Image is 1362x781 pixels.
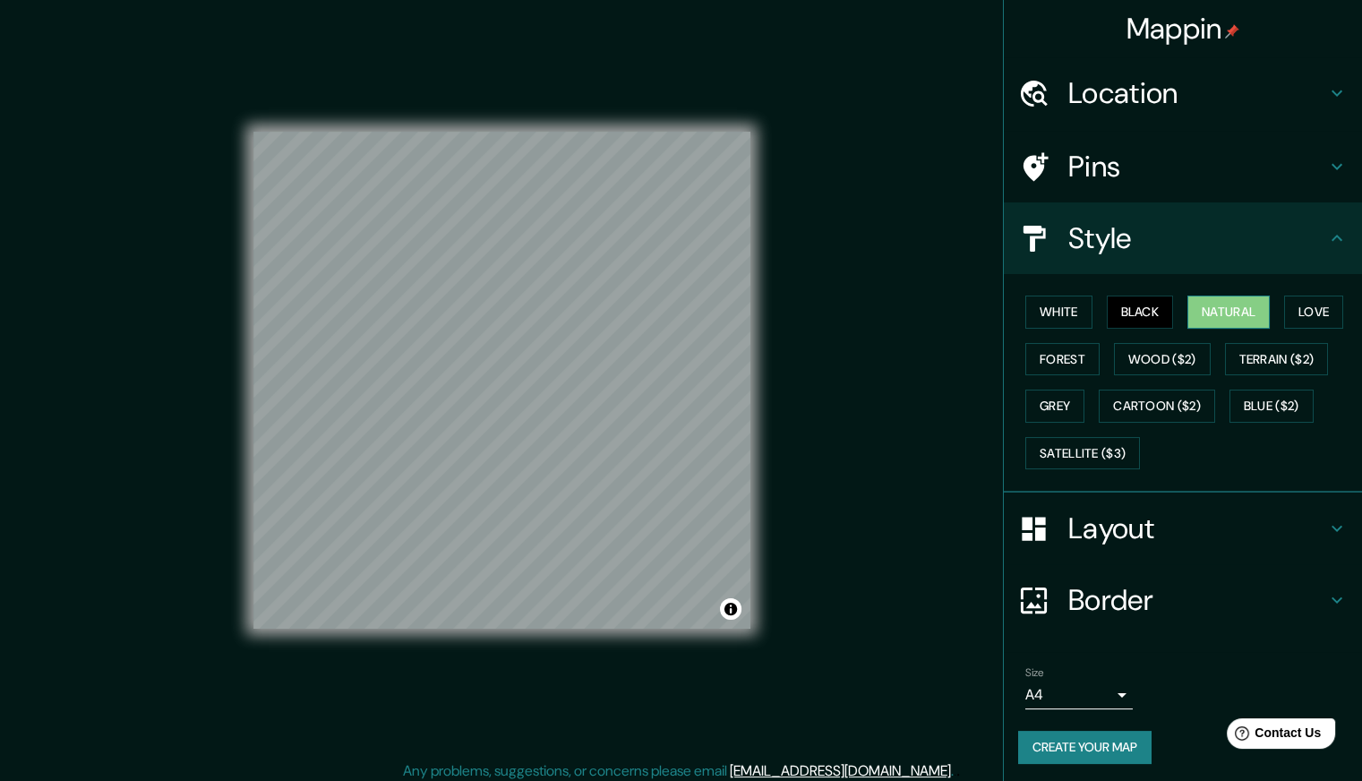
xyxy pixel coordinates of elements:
label: Size [1025,665,1044,681]
button: Forest [1025,343,1100,376]
button: Toggle attribution [720,598,741,620]
div: Style [1004,202,1362,274]
h4: Pins [1068,149,1326,185]
button: White [1025,296,1092,329]
h4: Border [1068,582,1326,618]
button: Terrain ($2) [1225,343,1329,376]
h4: Mappin [1126,11,1240,47]
button: Wood ($2) [1114,343,1211,376]
h4: Layout [1068,511,1326,546]
div: Pins [1004,131,1362,202]
button: Cartoon ($2) [1099,390,1215,423]
img: pin-icon.png [1225,24,1239,39]
div: Location [1004,57,1362,129]
button: Satellite ($3) [1025,437,1140,470]
a: [EMAIL_ADDRESS][DOMAIN_NAME] [730,761,951,780]
h4: Location [1068,75,1326,111]
canvas: Map [253,132,750,629]
iframe: Help widget launcher [1203,711,1342,761]
button: Create your map [1018,731,1152,764]
button: Love [1284,296,1343,329]
button: Natural [1187,296,1270,329]
button: Blue ($2) [1229,390,1314,423]
h4: Style [1068,220,1326,256]
div: A4 [1025,681,1133,709]
div: Border [1004,564,1362,636]
button: Black [1107,296,1174,329]
button: Grey [1025,390,1084,423]
div: Layout [1004,493,1362,564]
